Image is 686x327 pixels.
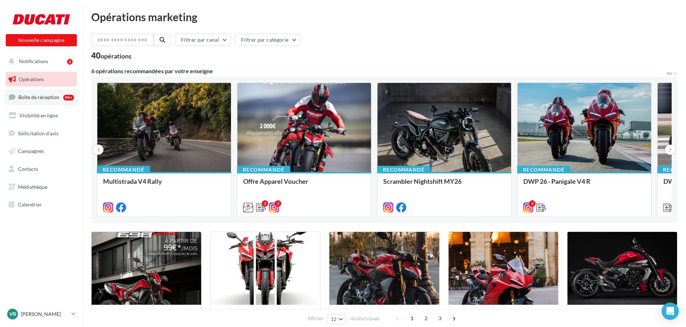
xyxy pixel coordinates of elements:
[18,166,38,172] span: Contacts
[529,200,536,207] div: 5
[237,166,290,174] div: Recommandé
[4,72,78,87] a: Opérations
[331,316,337,322] span: 12
[175,34,231,46] button: Filtrer par canal
[18,184,47,190] span: Médiathèque
[6,34,77,46] button: Nouvelle campagne
[91,11,677,22] div: Opérations marketing
[262,200,268,207] div: 2
[243,178,365,192] div: Offre Apparel Voucher
[103,178,225,192] div: Multistrada V4 Rally
[434,313,446,324] span: 3
[662,303,679,320] div: Open Intercom Messenger
[4,179,78,195] a: Médiathèque
[9,310,16,318] span: Vr
[19,112,58,118] span: Visibilité en ligne
[420,313,432,324] span: 2
[406,313,418,324] span: 1
[63,95,74,101] div: 99+
[101,53,131,59] div: opérations
[4,126,78,141] a: Sollicitation d'avis
[517,166,570,174] div: Recommandé
[18,148,44,154] span: Campagnes
[21,310,69,318] p: [PERSON_NAME]
[18,130,59,136] span: Sollicitation d'avis
[4,54,75,69] button: Notifications 2
[328,314,346,324] button: 12
[6,307,77,321] a: Vr [PERSON_NAME]
[91,68,666,74] div: 6 opérations recommandées par votre enseigne
[19,76,44,82] span: Opérations
[350,315,380,322] span: résultats/page
[4,197,78,212] a: Calendrier
[18,201,42,207] span: Calendrier
[19,58,48,64] span: Notifications
[307,315,324,322] span: Afficher
[275,200,281,207] div: 2
[523,178,645,192] div: DWP 26 - Panigale V4 R
[97,166,150,174] div: Recommandé
[4,89,78,105] a: Boîte de réception99+
[4,108,78,123] a: Visibilité en ligne
[91,52,131,60] div: 40
[18,94,59,100] span: Boîte de réception
[67,59,73,65] div: 2
[383,178,505,192] div: Scrambler Nightshift MY26
[4,162,78,177] a: Contacts
[377,166,430,174] div: Recommandé
[235,34,300,46] button: Filtrer par catégorie
[4,144,78,159] a: Campagnes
